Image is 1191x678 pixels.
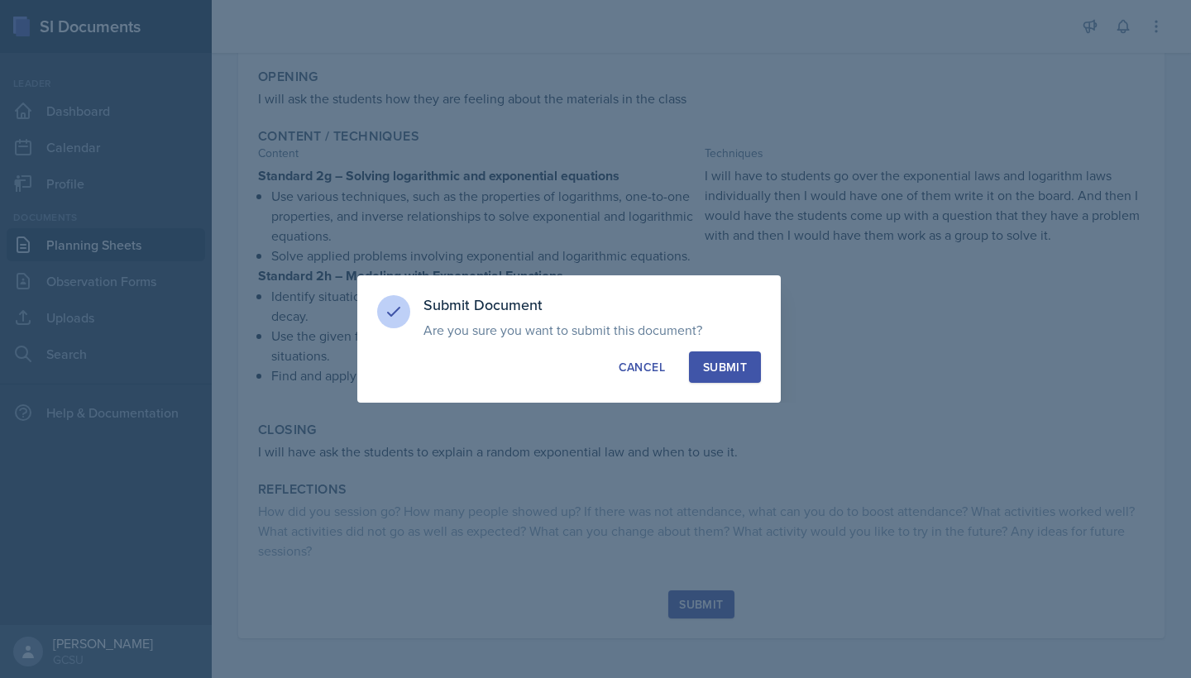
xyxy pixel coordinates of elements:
[423,295,761,315] h3: Submit Document
[423,322,761,338] p: Are you sure you want to submit this document?
[703,359,747,375] div: Submit
[689,351,761,383] button: Submit
[619,359,665,375] div: Cancel
[605,351,679,383] button: Cancel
